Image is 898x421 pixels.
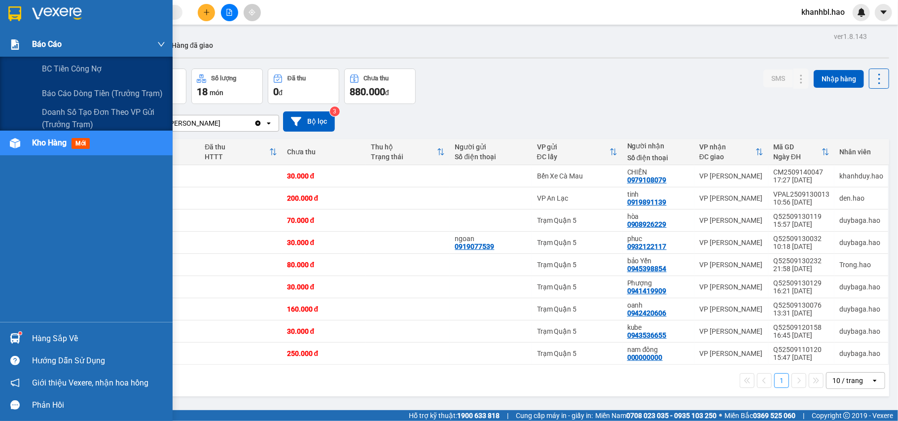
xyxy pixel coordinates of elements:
[537,283,617,291] div: Trạm Quận 5
[265,119,273,127] svg: open
[12,12,62,62] img: logo.jpg
[200,139,282,165] th: Toggle SortBy
[694,139,768,165] th: Toggle SortBy
[774,373,789,388] button: 1
[537,239,617,246] div: Trạm Quận 5
[773,265,829,273] div: 21:58 [DATE]
[283,111,335,132] button: Bộ lọc
[42,106,165,131] span: Doanh số tạo đơn theo VP gửi (trưởng trạm)
[455,243,494,250] div: 0919077539
[10,39,20,50] img: solution-icon
[385,89,389,97] span: đ
[857,8,866,17] img: icon-new-feature
[773,279,829,287] div: Q52509130129
[371,143,437,151] div: Thu hộ
[627,323,689,331] div: kube
[871,377,879,385] svg: open
[516,410,593,421] span: Cung cấp máy in - giấy in:
[455,235,527,243] div: ngoan
[773,287,829,295] div: 16:21 [DATE]
[699,239,763,246] div: VP [PERSON_NAME]
[773,309,829,317] div: 13:31 [DATE]
[724,410,795,421] span: Miền Bắc
[287,216,361,224] div: 70.000 đ
[249,9,255,16] span: aim
[10,356,20,365] span: question-circle
[699,216,763,224] div: VP [PERSON_NAME]
[226,9,233,16] span: file-add
[32,377,148,389] span: Giới thiệu Vexere, nhận hoa hồng
[203,9,210,16] span: plus
[287,327,361,335] div: 30.000 đ
[839,305,883,313] div: duybaga.hao
[537,172,617,180] div: Bến Xe Cà Mau
[191,69,263,104] button: Số lượng18món
[773,176,829,184] div: 17:27 [DATE]
[832,376,863,386] div: 10 / trang
[843,412,850,419] span: copyright
[773,198,829,206] div: 10:56 [DATE]
[279,89,283,97] span: đ
[595,410,717,421] span: Miền Nam
[627,243,667,250] div: 0932122117
[719,414,722,418] span: ⚪️
[839,239,883,246] div: duybaga.hao
[627,257,689,265] div: bảo Yến
[773,301,829,309] div: Q52509130076
[773,220,829,228] div: 15:57 [DATE]
[532,139,622,165] th: Toggle SortBy
[455,143,527,151] div: Người gửi
[699,261,763,269] div: VP [PERSON_NAME]
[157,118,220,128] div: VP [PERSON_NAME]
[10,138,20,148] img: warehouse-icon
[330,106,340,116] sup: 3
[627,176,667,184] div: 0979108079
[8,6,21,21] img: logo-vxr
[773,257,829,265] div: Q52509130232
[32,331,165,346] div: Hàng sắp về
[839,261,883,269] div: Trong.hao
[205,143,269,151] div: Đã thu
[699,143,755,151] div: VP nhận
[287,75,306,82] div: Đã thu
[753,412,795,420] strong: 0369 525 060
[287,239,361,246] div: 30.000 đ
[627,265,667,273] div: 0945398854
[773,323,829,331] div: Q52509120158
[699,172,763,180] div: VP [PERSON_NAME]
[221,118,222,128] input: Selected VP Bạc Liêu.
[699,283,763,291] div: VP [PERSON_NAME]
[627,190,689,198] div: tinh
[814,70,864,88] button: Nhập hàng
[773,346,829,353] div: Q52509110120
[205,153,269,161] div: HTTT
[537,216,617,224] div: Trạm Quận 5
[457,412,500,420] strong: 1900 633 818
[763,70,793,87] button: SMS
[773,143,822,151] div: Mã GD
[627,235,689,243] div: phuc
[287,350,361,357] div: 250.000 đ
[287,148,361,156] div: Chưa thu
[627,346,689,353] div: nam đông
[627,168,689,176] div: CHIẾN
[537,143,610,151] div: VP gửi
[32,138,67,147] span: Kho hàng
[254,119,262,127] svg: Clear value
[287,305,361,313] div: 160.000 đ
[211,75,236,82] div: Số lượng
[32,353,165,368] div: Hướng dẫn sử dụng
[627,353,663,361] div: 000000000
[19,332,22,335] sup: 1
[834,31,867,42] div: ver 1.8.143
[773,331,829,339] div: 16:45 [DATE]
[627,198,667,206] div: 0919891139
[699,305,763,313] div: VP [PERSON_NAME]
[268,69,339,104] button: Đã thu0đ
[244,4,261,21] button: aim
[803,410,804,421] span: |
[371,153,437,161] div: Trạng thái
[221,4,238,21] button: file-add
[350,86,385,98] span: 880.000
[287,283,361,291] div: 30.000 đ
